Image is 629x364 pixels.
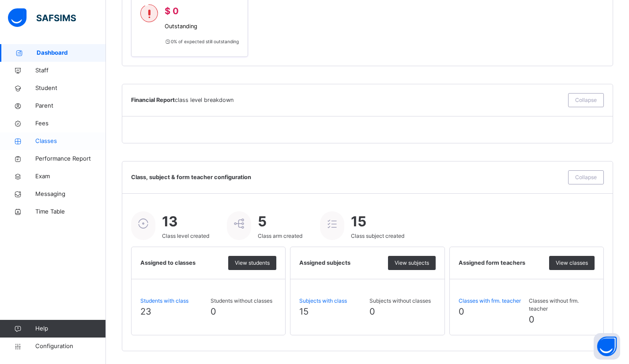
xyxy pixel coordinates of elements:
span: Assigned subjects [299,259,383,267]
span: Class level created [162,233,209,239]
span: Student [35,84,106,93]
span: Classes [35,137,106,146]
span: 5 [258,211,302,232]
span: 13 [162,211,209,232]
span: Dashboard [37,49,106,57]
span: Exam [35,172,106,181]
span: 23 [140,306,151,317]
span: Assigned form teachers [459,259,545,267]
span: Class arm created [258,233,302,239]
span: View subjects [395,259,429,267]
span: View classes [556,259,588,267]
span: 15 [351,211,404,232]
span: Classes without frm. teacher [529,297,595,313]
span: Collapse [575,173,597,181]
span: Outstanding [165,22,239,30]
button: Open asap [594,333,620,360]
span: Help [35,324,105,333]
img: safsims [8,8,76,27]
img: outstanding-1.146d663e52f09953f639664a84e30106.svg [140,4,158,22]
span: Subjects without classes [369,297,435,305]
span: Fees [35,119,106,128]
span: View students [235,259,270,267]
span: Classes with frm. teacher [459,297,524,305]
span: Students with class [140,297,206,305]
span: 0 [211,306,216,317]
span: Configuration [35,342,105,351]
span: Financial Report [131,96,564,104]
span: class level breakdown [175,97,234,103]
span: 0 [369,306,375,317]
span: Students without classes [211,297,276,305]
span: Class subject created [351,233,404,239]
span: Messaging [35,190,106,199]
span: Parent [35,101,106,110]
span: 15 [299,306,309,317]
span: Collapse [575,96,597,104]
span: $ 0 [165,6,179,16]
span: Assigned to classes [140,259,224,267]
span: Time Table [35,207,106,216]
span: Class, subject & form teacher configuration [131,173,564,181]
span: Subjects with class [299,297,365,305]
span: Performance Report [35,154,106,163]
span: 0 [529,314,535,325]
span: 0 % of expected still outstanding [165,39,239,44]
span: 0 [459,306,464,317]
span: Staff [35,66,106,75]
